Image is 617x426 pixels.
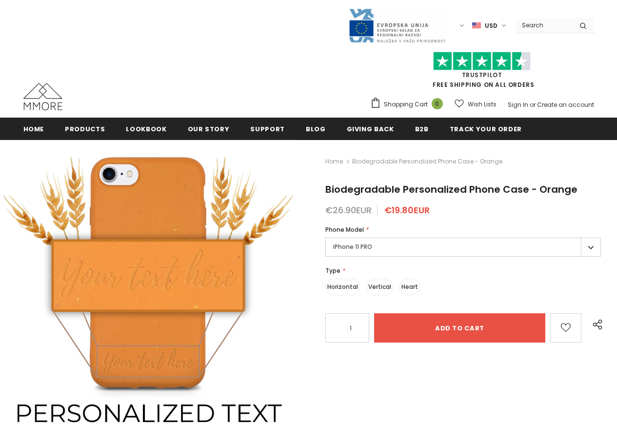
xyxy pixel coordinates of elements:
[462,71,502,79] a: Trustpilot
[415,124,429,134] span: B2B
[325,266,340,275] span: Type
[65,118,105,140] a: Products
[250,118,285,140] a: support
[23,124,44,134] span: Home
[306,124,326,134] span: Blog
[347,118,394,140] a: Giving back
[325,279,360,295] label: Horizontal
[188,118,230,140] a: Our Story
[306,118,326,140] a: Blog
[23,118,44,140] a: Home
[433,52,531,71] img: Trust Pilot Stars
[325,183,577,196] span: Biodegradable Personalized Phone Case - Orange
[348,21,446,29] a: Javni Razpis
[325,225,364,234] span: Phone Model
[508,101,528,109] a: Sign In
[347,124,394,134] span: Giving back
[432,98,443,109] span: 0
[370,97,448,112] a: Shopping Cart 0
[23,83,62,110] img: MMORE Cases
[516,18,572,32] input: Search Site
[126,118,166,140] a: Lookbook
[126,124,166,134] span: Lookbook
[325,238,601,257] label: iPhone 11 PRO
[450,118,522,140] a: Track your order
[384,204,430,216] span: €19.80EUR
[65,124,105,134] span: Products
[472,21,481,30] img: USD
[399,279,420,295] label: Heart
[250,124,285,134] span: support
[325,204,372,216] span: €26.90EUR
[370,56,594,89] span: FREE SHIPPING ON ALL ORDERS
[415,118,429,140] a: B2B
[366,279,393,295] label: Vertical
[188,124,230,134] span: Our Story
[530,101,536,109] span: or
[537,101,594,109] a: Create an account
[348,8,446,43] img: Javni Razpis
[325,156,343,167] a: Home
[352,156,502,167] span: Biodegradable Personalized Phone Case - Orange
[450,124,522,134] span: Track your order
[384,100,428,109] span: Shopping Cart
[485,21,498,31] span: USD
[468,100,497,109] span: Wish Lists
[374,313,545,343] input: Add to cart
[455,96,497,113] a: Wish Lists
